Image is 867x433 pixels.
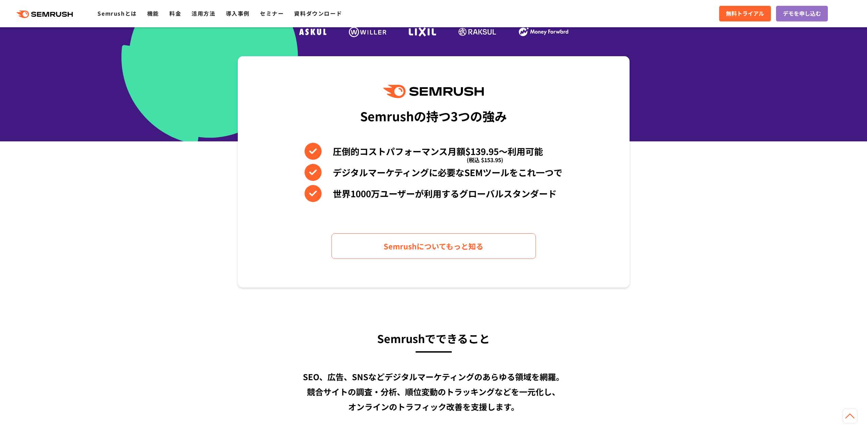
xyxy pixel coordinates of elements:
a: セミナー [260,9,284,17]
a: Semrushとは [97,9,137,17]
span: 無料トライアル [726,9,764,18]
li: デジタルマーケティングに必要なSEMツールをこれ一つで [305,164,562,181]
a: 活用方法 [191,9,215,17]
span: (税込 $153.95) [467,151,503,168]
a: デモを申し込む [776,6,828,21]
h3: Semrushでできること [238,329,630,347]
a: 導入事例 [226,9,250,17]
div: Semrushの持つ3つの強み [360,103,507,128]
span: Semrushについてもっと知る [384,240,483,252]
a: 機能 [147,9,159,17]
li: 世界1000万ユーザーが利用するグローバルスタンダード [305,185,562,202]
a: Semrushについてもっと知る [331,233,536,259]
li: 圧倒的コストパフォーマンス月額$139.95〜利用可能 [305,143,562,160]
img: Semrush [383,85,483,98]
a: 無料トライアル [719,6,771,21]
a: 資料ダウンロード [294,9,342,17]
span: デモを申し込む [783,9,821,18]
a: 料金 [169,9,181,17]
div: SEO、広告、SNSなどデジタルマーケティングのあらゆる領域を網羅。 競合サイトの調査・分析、順位変動のトラッキングなどを一元化し、 オンラインのトラフィック改善を支援します。 [238,369,630,414]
